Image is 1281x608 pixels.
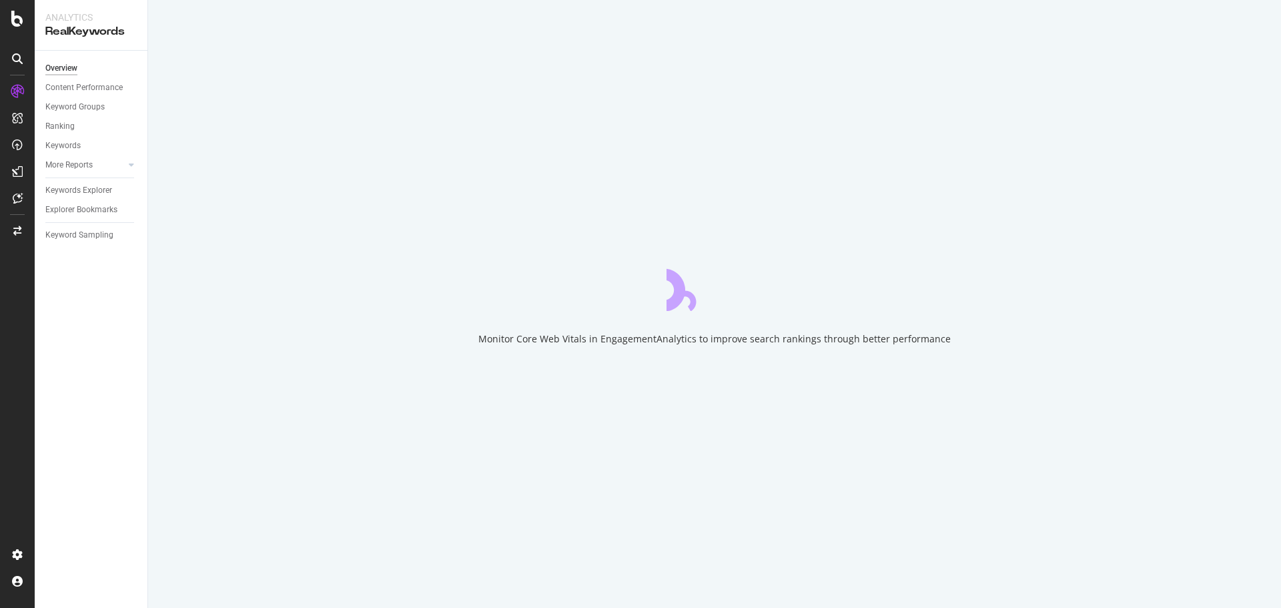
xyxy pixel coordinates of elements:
[45,203,138,217] a: Explorer Bookmarks
[45,228,138,242] a: Keyword Sampling
[45,158,125,172] a: More Reports
[45,81,138,95] a: Content Performance
[45,184,112,198] div: Keywords Explorer
[45,61,138,75] a: Overview
[45,139,138,153] a: Keywords
[45,184,138,198] a: Keywords Explorer
[45,203,117,217] div: Explorer Bookmarks
[45,24,137,39] div: RealKeywords
[45,158,93,172] div: More Reports
[45,100,138,114] a: Keyword Groups
[45,61,77,75] div: Overview
[45,119,75,133] div: Ranking
[45,139,81,153] div: Keywords
[45,228,113,242] div: Keyword Sampling
[45,11,137,24] div: Analytics
[45,119,138,133] a: Ranking
[667,263,763,311] div: animation
[478,332,951,346] div: Monitor Core Web Vitals in EngagementAnalytics to improve search rankings through better performance
[45,81,123,95] div: Content Performance
[45,100,105,114] div: Keyword Groups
